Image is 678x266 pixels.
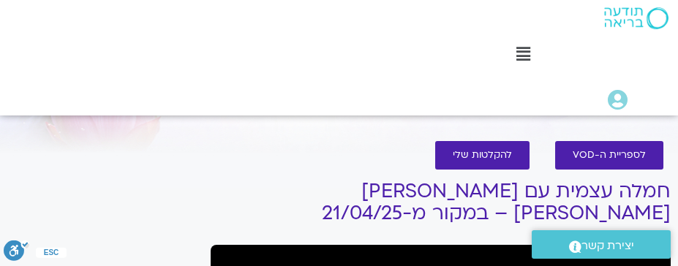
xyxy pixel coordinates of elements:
img: תודעה בריאה [604,7,668,29]
span: לספריית ה-VOD [573,150,646,161]
span: להקלטות שלי [453,150,512,161]
a: להקלטות שלי [435,141,530,170]
h1: חמלה עצמית עם [PERSON_NAME] [PERSON_NAME] – במקור מ-21/04/25 [211,180,671,224]
span: יצירת קשר [581,236,634,256]
a: יצירת קשר [532,230,671,259]
a: לספריית ה-VOD [555,141,663,170]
